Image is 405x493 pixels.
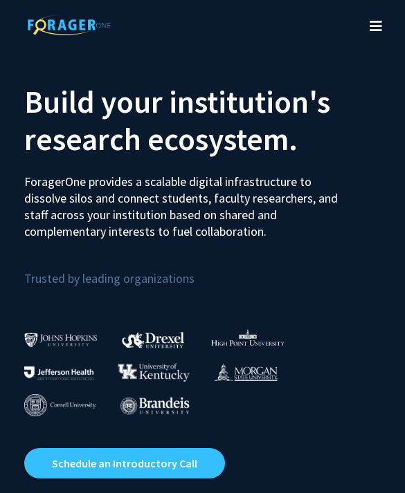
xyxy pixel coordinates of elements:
[24,251,381,289] p: Trusted by leading organizations
[24,83,381,158] h2: Build your institution's research ecosystem.
[24,448,225,478] a: Opens in a new tab
[24,394,96,417] img: Cornell University
[24,163,338,240] p: ForagerOne provides a scalable digital infrastructure to dissolve silos and connect students, fac...
[120,397,190,414] img: Brandeis University
[211,329,285,346] img: High Point University
[21,15,118,35] img: ForagerOne Logo
[214,363,278,381] img: Morgan State University
[24,333,98,347] img: Johns Hopkins University
[24,366,93,380] img: Thomas Jefferson University
[118,363,190,382] img: University of Kentucky
[122,332,184,348] img: Drexel University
